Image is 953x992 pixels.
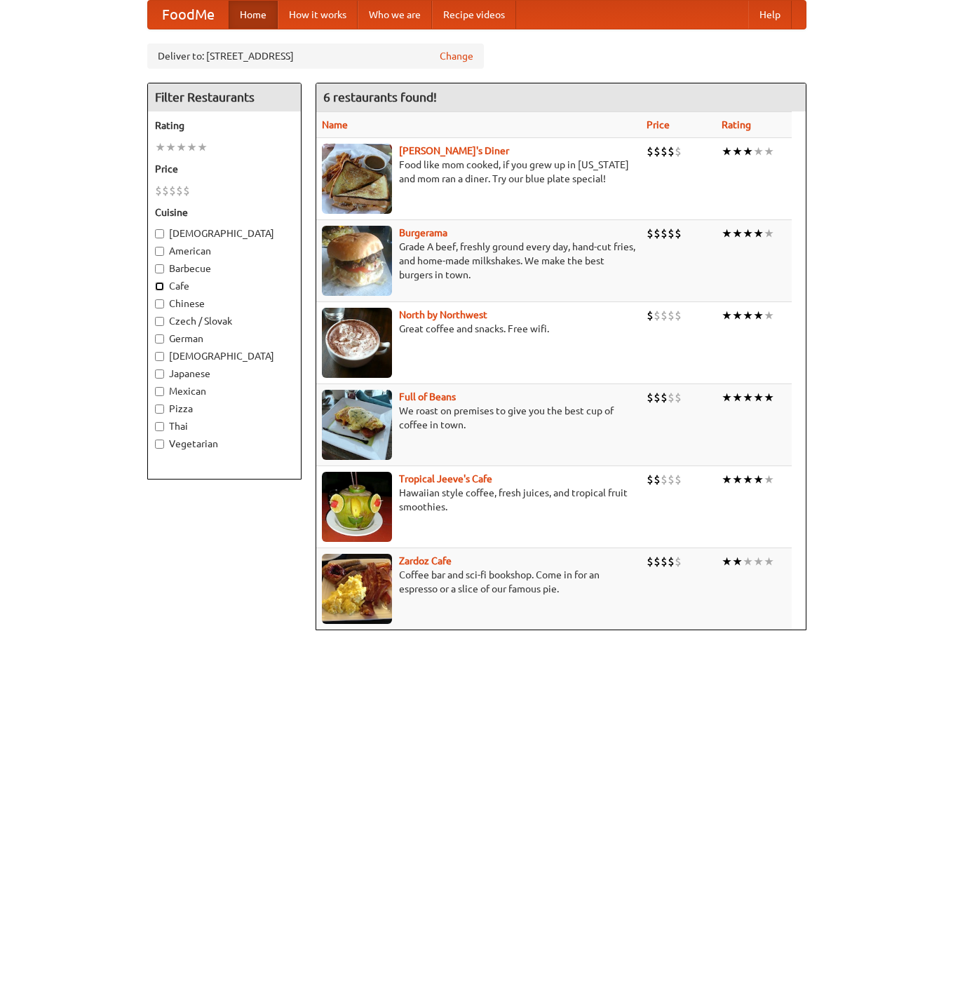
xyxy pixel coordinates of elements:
[732,226,743,241] li: ★
[155,437,294,451] label: Vegetarian
[155,419,294,433] label: Thai
[322,226,392,296] img: burgerama.jpg
[764,226,774,241] li: ★
[322,119,348,130] a: Name
[322,404,635,432] p: We roast on premises to give you the best cup of coffee in town.
[432,1,516,29] a: Recipe videos
[675,390,682,405] li: $
[322,568,635,596] p: Coffee bar and sci-fi bookshop. Come in for an espresso or a slice of our famous pie.
[155,299,164,308] input: Chinese
[722,554,732,569] li: ★
[162,183,169,198] li: $
[165,140,176,155] li: ★
[743,226,753,241] li: ★
[753,226,764,241] li: ★
[647,226,654,241] li: $
[661,308,668,323] li: $
[155,352,164,361] input: [DEMOGRAPHIC_DATA]
[399,227,447,238] b: Burgerama
[155,314,294,328] label: Czech / Slovak
[675,308,682,323] li: $
[654,390,661,405] li: $
[155,247,164,256] input: American
[399,473,492,484] a: Tropical Jeeve's Cafe
[399,309,487,320] a: North by Northwest
[668,226,675,241] li: $
[732,554,743,569] li: ★
[148,1,229,29] a: FoodMe
[722,119,751,130] a: Rating
[322,486,635,514] p: Hawaiian style coffee, fresh juices, and tropical fruit smoothies.
[647,472,654,487] li: $
[668,472,675,487] li: $
[155,226,294,240] label: [DEMOGRAPHIC_DATA]
[654,554,661,569] li: $
[668,144,675,159] li: $
[722,226,732,241] li: ★
[647,144,654,159] li: $
[732,472,743,487] li: ★
[322,240,635,282] p: Grade A beef, freshly ground every day, hand-cut fries, and home-made milkshakes. We make the bes...
[722,144,732,159] li: ★
[661,390,668,405] li: $
[278,1,358,29] a: How it works
[155,279,294,293] label: Cafe
[668,554,675,569] li: $
[358,1,432,29] a: Who we are
[155,422,164,431] input: Thai
[753,308,764,323] li: ★
[675,554,682,569] li: $
[155,317,164,326] input: Czech / Slovak
[722,308,732,323] li: ★
[732,144,743,159] li: ★
[668,308,675,323] li: $
[654,472,661,487] li: $
[743,554,753,569] li: ★
[155,282,164,291] input: Cafe
[155,205,294,219] h5: Cuisine
[753,554,764,569] li: ★
[176,183,183,198] li: $
[764,144,774,159] li: ★
[661,472,668,487] li: $
[322,472,392,542] img: jeeves.jpg
[197,140,208,155] li: ★
[647,390,654,405] li: $
[722,472,732,487] li: ★
[743,472,753,487] li: ★
[753,472,764,487] li: ★
[661,226,668,241] li: $
[147,43,484,69] div: Deliver to: [STREET_ADDRESS]
[654,308,661,323] li: $
[323,90,437,104] ng-pluralize: 6 restaurants found!
[743,390,753,405] li: ★
[732,390,743,405] li: ★
[753,390,764,405] li: ★
[155,367,294,381] label: Japanese
[399,145,509,156] b: [PERSON_NAME]'s Diner
[176,140,187,155] li: ★
[753,144,764,159] li: ★
[229,1,278,29] a: Home
[675,226,682,241] li: $
[155,183,162,198] li: $
[187,140,197,155] li: ★
[155,297,294,311] label: Chinese
[322,308,392,378] img: north.jpg
[322,554,392,624] img: zardoz.jpg
[399,391,456,402] a: Full of Beans
[764,308,774,323] li: ★
[155,140,165,155] li: ★
[155,387,164,396] input: Mexican
[155,405,164,414] input: Pizza
[647,119,670,130] a: Price
[148,83,301,111] h4: Filter Restaurants
[169,183,176,198] li: $
[155,229,164,238] input: [DEMOGRAPHIC_DATA]
[654,144,661,159] li: $
[322,390,392,460] img: beans.jpg
[399,555,452,566] a: Zardoz Cafe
